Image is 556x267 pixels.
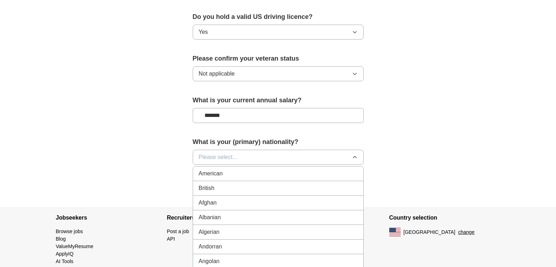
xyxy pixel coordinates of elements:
a: ApplyIQ [56,251,74,257]
span: Not applicable [199,70,235,78]
span: Please select... [199,153,238,161]
span: Andorran [199,242,222,251]
button: Please select... [193,150,364,165]
img: US flag [389,228,401,236]
button: Yes [193,25,364,40]
span: British [199,184,214,192]
label: Do you hold a valid US driving licence? [193,12,364,22]
a: Browse jobs [56,229,83,234]
span: Algerian [199,228,220,236]
span: Yes [199,28,208,36]
label: What is your (primary) nationality? [193,137,364,147]
a: Post a job [167,229,189,234]
a: ValueMyResume [56,243,94,249]
label: Please confirm your veteran status [193,54,364,63]
span: [GEOGRAPHIC_DATA] [404,229,456,236]
a: AI Tools [56,258,74,264]
span: American [199,169,223,178]
span: Afghan [199,199,217,207]
a: Blog [56,236,66,242]
button: Not applicable [193,66,364,81]
a: API [167,236,175,242]
h4: Country selection [389,208,500,228]
button: change [458,229,474,236]
span: Albanian [199,213,221,222]
label: What is your current annual salary? [193,96,364,105]
span: Angolan [199,257,220,266]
